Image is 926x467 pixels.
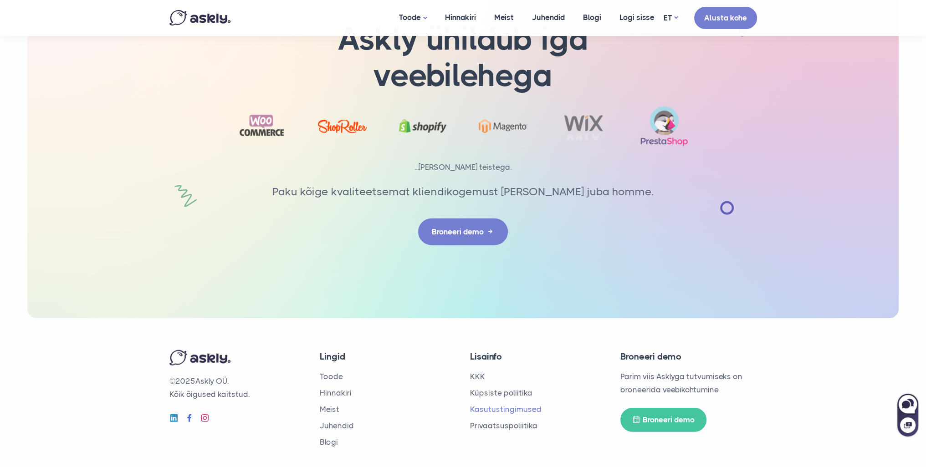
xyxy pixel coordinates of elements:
[470,372,485,381] a: KKK
[220,161,707,174] p: ...[PERSON_NAME] teistega.
[399,113,447,140] img: Shopify
[470,388,532,397] a: Küpsiste poliitika
[320,350,456,363] h4: Lingid
[559,112,608,140] img: Wix
[320,405,339,414] a: Meist
[169,375,306,401] p: © Askly OÜ. Kõik õigused kaitstud.
[320,388,352,397] a: Hinnakiri
[169,350,230,365] img: Askly logo
[470,350,607,363] h4: Lisainfo
[175,376,195,386] span: 2025
[664,11,678,25] a: ET
[620,408,706,432] a: Broneeri demo
[238,112,286,141] img: Woocommerce
[318,120,367,133] img: ShopRoller
[270,183,657,200] p: Paku kõige kvaliteetsemat kliendikogemust [PERSON_NAME] juba homme.
[418,218,508,245] a: Broneeri demo
[479,119,527,133] img: Magento
[320,421,354,430] a: Juhendid
[320,372,343,381] a: Toode
[620,350,757,363] h4: Broneeri demo
[694,7,757,29] a: Alusta kohe
[640,106,689,147] img: prestashop
[620,370,757,396] p: Parim viis Asklyga tutvumiseks on broneerida veebikohtumine
[270,21,657,94] h1: Askly ühildub iga veebilehega
[320,437,338,447] a: Blogi
[896,392,919,437] iframe: Askly chat
[169,10,230,25] img: Askly
[470,405,542,414] a: Kasutustingimused
[470,421,537,430] a: Privaatsuspoliitika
